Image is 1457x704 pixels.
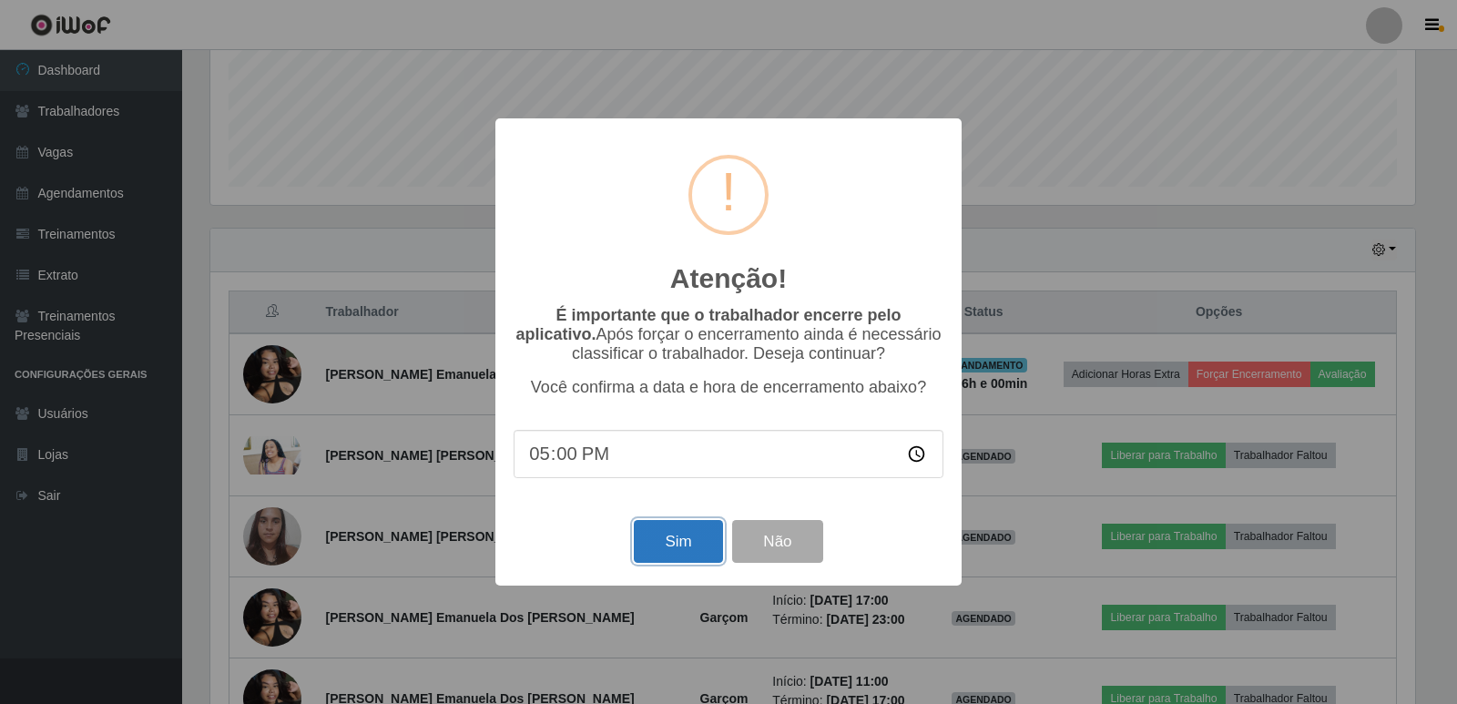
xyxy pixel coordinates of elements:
[515,306,901,343] b: É importante que o trabalhador encerre pelo aplicativo.
[514,306,943,363] p: Após forçar o encerramento ainda é necessário classificar o trabalhador. Deseja continuar?
[670,262,787,295] h2: Atenção!
[732,520,822,563] button: Não
[514,378,943,397] p: Você confirma a data e hora de encerramento abaixo?
[634,520,722,563] button: Sim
